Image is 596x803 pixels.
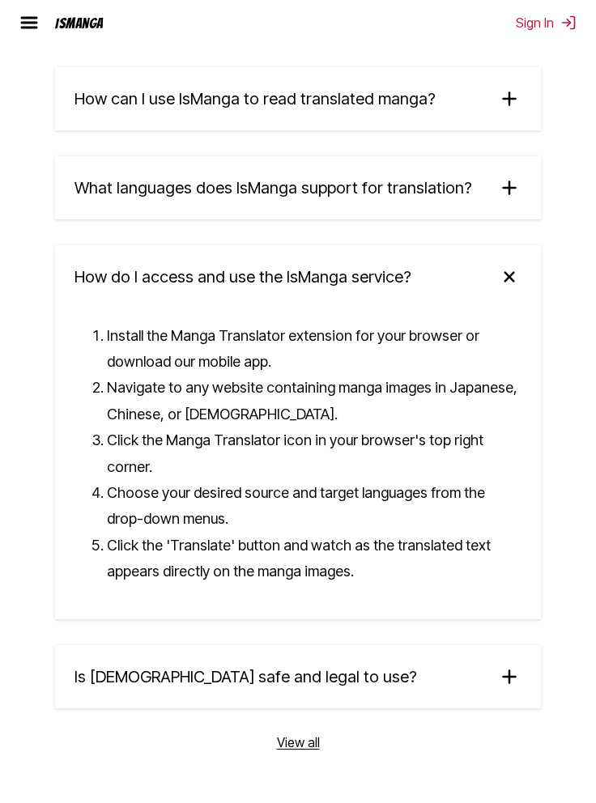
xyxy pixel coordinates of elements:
summary: Is [DEMOGRAPHIC_DATA] safe and legal to use? [55,645,541,708]
img: Sign out [560,15,577,31]
li: Click the 'Translate' button and watch as the translated text appears directly on the manga images. [107,533,521,585]
img: plus [497,176,521,200]
li: Click the Manga Translator icon in your browser's top right corner. [107,427,521,480]
span: Is [DEMOGRAPHIC_DATA] safe and legal to use? [74,667,417,686]
li: Install the Manga Translator extension for your browser or download our mobile app. [107,323,521,376]
img: plus [492,259,526,293]
a: IsManga [49,15,133,31]
img: hamburger [19,13,39,32]
li: Navigate to any website containing manga images in Japanese, Chinese, or [DEMOGRAPHIC_DATA]. [107,375,521,427]
summary: How do I access and use the IsManga service? [55,245,541,308]
summary: How can I use IsManga to read translated manga? [55,67,541,130]
summary: What languages does IsManga support for translation? [55,156,541,219]
img: plus [497,665,521,689]
span: What languages does IsManga support for translation? [74,178,472,198]
li: Choose your desired source and target languages from the drop-down menus. [107,480,521,533]
button: Sign In [516,15,577,31]
div: IsManga [55,15,104,31]
a: View all [277,734,320,750]
img: plus [497,87,521,111]
span: How can I use IsManga to read translated manga? [74,89,436,108]
span: How do I access and use the IsManga service? [74,267,411,287]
